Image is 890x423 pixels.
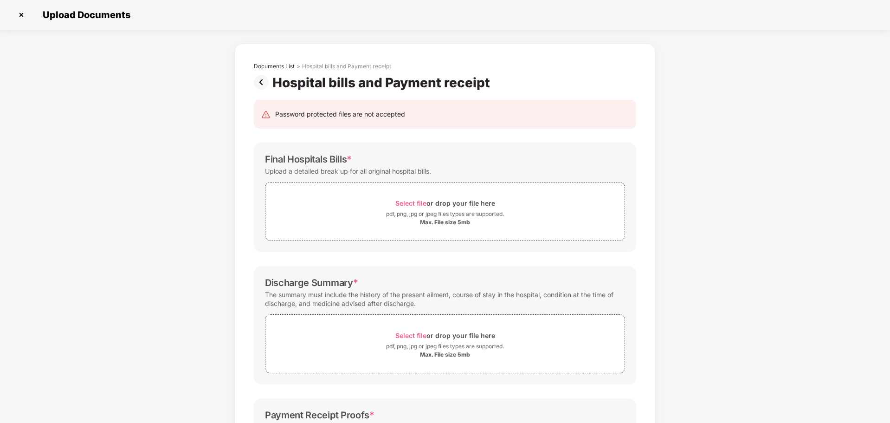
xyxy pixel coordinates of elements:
[420,351,470,358] div: Max. File size 5mb
[254,75,272,90] img: svg+xml;base64,PHN2ZyBpZD0iUHJldi0zMngzMiIgeG1sbnM9Imh0dHA6Ly93d3cudzMub3JnLzIwMDAvc3ZnIiB3aWR0aD...
[254,63,295,70] div: Documents List
[386,209,504,219] div: pdf, png, jpg or jpeg files types are supported.
[265,410,374,421] div: Payment Receipt Proofs
[261,110,271,119] img: svg+xml;base64,PHN2ZyB4bWxucz0iaHR0cDovL3d3dy53My5vcmcvMjAwMC9zdmciIHdpZHRoPSIyNCIgaGVpZ2h0PSIyNC...
[420,219,470,226] div: Max. File size 5mb
[275,109,405,119] div: Password protected files are not accepted
[265,322,625,366] span: Select fileor drop your file herepdf, png, jpg or jpeg files types are supported.Max. File size 5mb
[265,189,625,234] span: Select fileor drop your file herepdf, png, jpg or jpeg files types are supported.Max. File size 5mb
[265,154,352,165] div: Final Hospitals Bills
[395,197,495,209] div: or drop your file here
[265,165,431,177] div: Upload a detailed break up for all original hospital bills.
[302,63,391,70] div: Hospital bills and Payment receipt
[395,199,426,207] span: Select file
[265,288,625,310] div: The summary must include the history of the present ailment, course of stay in the hospital, cond...
[395,332,426,339] span: Select file
[395,329,495,342] div: or drop your file here
[386,342,504,351] div: pdf, png, jpg or jpeg files types are supported.
[14,7,29,22] img: svg+xml;base64,PHN2ZyBpZD0iQ3Jvc3MtMzJ4MzIiIHhtbG5zPSJodHRwOi8vd3d3LnczLm9yZy8yMDAwL3N2ZyIgd2lkdG...
[297,63,300,70] div: >
[265,277,358,288] div: Discharge Summary
[33,9,135,20] span: Upload Documents
[272,75,494,91] div: Hospital bills and Payment receipt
